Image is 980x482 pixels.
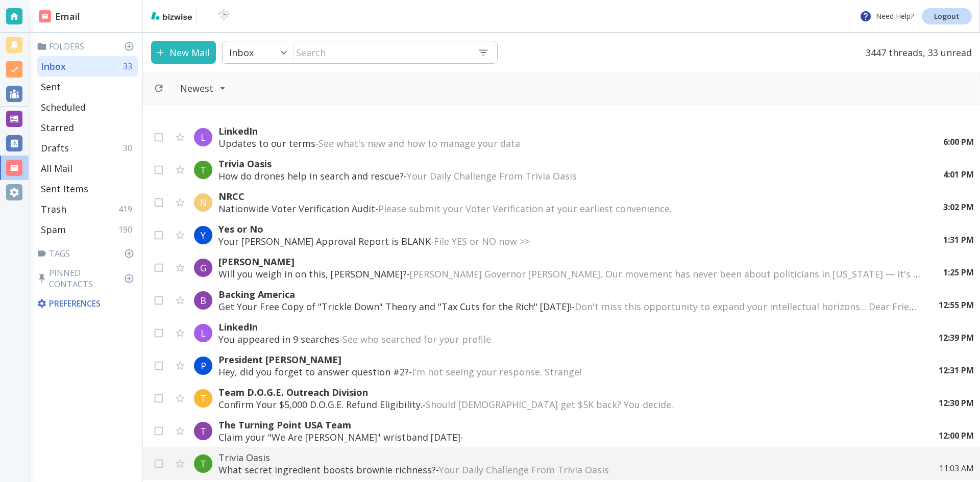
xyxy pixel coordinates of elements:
p: Yes or No [218,223,923,235]
p: 30 [123,142,136,154]
p: Claim your "We Are [PERSON_NAME]" wristband [DATE] - [218,431,918,443]
p: Drafts [41,142,69,154]
p: 12:30 PM [939,397,974,409]
p: T [200,458,206,470]
p: 12:31 PM [939,365,974,376]
p: [PERSON_NAME] [218,256,923,268]
div: Spam190 [37,219,138,240]
img: bizwise [151,12,192,20]
span: Please submit your Voter Verification at your earliest convenience. ‌ ‌ ‌ ‌ ‌ ‌ ‌ ‌ ‌ ‌ ‌ ‌ ‌ ‌ ‌... [378,202,843,215]
p: Need Help? [860,10,914,22]
p: B [200,294,206,307]
p: Team D.O.G.E. Outreach Division [218,386,918,398]
p: President [PERSON_NAME] [218,353,918,366]
p: 12:00 PM [939,430,974,441]
p: Y [201,229,206,241]
p: G [200,262,207,274]
span: Your Daily Challenge From Trivia Oasis ‌ ‌ ‌ ‌ ‌ ‌ ‌ ‌ ‌ ‌ ‌ ‌ ‌ ‌ ‌ ‌ ‌ ‌ ‌ ‌ ‌ ‌ ‌ ‌ ‌ ‌ ‌ ‌ ‌ ... [407,170,783,182]
p: T [200,392,206,404]
div: Sent Items [37,179,138,199]
div: All Mail [37,158,138,179]
div: Starred [37,117,138,138]
p: Backing America [218,288,918,300]
p: Sent [41,81,61,93]
p: Hey, did you forget to answer question #2? - [218,366,918,378]
p: Preferences [37,298,136,309]
p: You appeared in 9 searches - [218,333,918,345]
a: Logout [922,8,972,24]
div: Trash419 [37,199,138,219]
p: Folders [37,41,138,52]
button: Filter [170,77,236,99]
div: Scheduled [37,97,138,117]
input: Search [293,42,470,63]
div: Inbox33 [37,56,138,77]
p: 33 [123,61,136,72]
p: 6:00 PM [943,136,974,147]
p: L [201,131,206,143]
p: 1:31 PM [943,234,974,245]
p: 4:01 PM [943,169,974,180]
p: NRCC [218,190,923,202]
p: 419 [118,204,136,215]
p: Inbox [229,46,254,59]
img: BioTech International [201,8,248,24]
p: Inbox [41,60,66,72]
p: Confirm Your $5,000 D.O.G.E. Refund Eligibility. - [218,398,918,411]
p: Sent Items [41,183,88,195]
p: LinkedIn [218,125,923,137]
p: 12:55 PM [939,299,974,311]
p: Will you weigh in on this, [PERSON_NAME]? - [218,268,923,280]
p: Your [PERSON_NAME] Approval Report is BLANK - [218,235,923,247]
span: Should [DEMOGRAPHIC_DATA] get $5K back? You decide. ‌ ‌ ‌ ‌ ‌ ‌ ‌ ‌ ‌ ‌ ‌ ‌ ‌ ‌ ‌ ‌ ‌ ‌ ‌ ‌ ‌ ‌ ‌... [426,398,875,411]
p: P [201,360,206,372]
p: T [200,164,206,176]
button: Refresh [150,79,168,97]
p: Scheduled [41,101,86,113]
div: Preferences [35,294,138,313]
p: T [200,425,206,437]
p: All Mail [41,162,72,174]
p: What secret ingredient boosts brownie richness? - [218,464,919,476]
p: Pinned Contacts [37,267,138,290]
span: See what's new and how to manage your data ͏ ͏ ͏ ͏ ͏ ͏ ͏ ͏ ͏ ͏ ͏ ͏ ͏ ͏ ͏ ͏ ͏ ͏ ͏ ͏ ͏ ͏ ͏ ͏ ͏ ͏ ͏ ... [318,137,717,149]
p: Trash [41,203,66,215]
div: Sent [37,77,138,97]
p: How do drones help in search and rescue? - [218,170,923,182]
button: New Mail [151,41,216,64]
span: File YES or NO now >> ‌ ‌ ‌ ‌ ‌ ‌ ‌ ‌ ‌ ‌ ‌ ‌ ‌ ‌ ‌ ‌ ‌ ‌ ‌ ‌ ‌ ‌ ‌ ‌ ‌ ‌ ‌ ‌ ‌ ‌ ‌ ‌ ‌ ‌ ‌ ‌ ‌ ‌... [434,235,752,247]
p: Trivia Oasis [218,451,919,464]
p: LinkedIn [218,321,918,333]
span: I'm not seeing your response. Strange! ‌ ‌ ‌ ‌ ‌ ‌ ‌ ‌ ‌ ‌ ‌ ‌ ‌ ‌ ‌ ‌ ‌ ‌ ‌ ‌ ‌ ‌ ‌ ‌ ‌ ‌ ‌ ‌ ‌ ... [412,366,783,378]
img: DashboardSidebarEmail.svg [39,10,51,22]
p: L [201,327,206,339]
p: Get Your Free Copy of "Trickle Down" Theory and "Tax Cuts for the Rich" [DATE]! - [218,300,918,313]
p: Nationwide Voter Verification Audit - [218,202,923,215]
h2: Email [39,10,80,23]
p: N [200,196,207,209]
div: Drafts30 [37,138,138,158]
p: The Turning Point USA Team [218,419,918,431]
span: See who searched for your profile ͏ ͏ ͏ ͏ ͏ ͏ ͏ ͏ ͏ ͏ ͏ ͏ ͏ ͏ ͏ ͏ ͏ ͏ ͏ ͏ ͏ ͏ ͏ ͏ ͏ ͏ ͏ ͏ ͏ ͏ ͏ ͏... [342,333,705,345]
p: Spam [41,223,66,236]
p: 11:03 AM [939,463,974,474]
p: 1:25 PM [943,267,974,278]
p: 190 [118,224,136,235]
p: Trivia Oasis [218,158,923,170]
p: Updates to our terms - [218,137,923,149]
p: Tags [37,248,138,259]
p: Starred [41,121,74,134]
p: 3:02 PM [943,201,974,213]
span: Your Daily Challenge From Trivia Oasis ‌ ‌ ‌ ‌ ‌ ‌ ‌ ‌ ‌ ‌ ‌ ‌ ‌ ‌ ‌ ‌ ‌ ‌ ‌ ‌ ‌ ‌ ‌ ‌ ‌ ‌ ‌ ‌ ‌ ... [439,464,816,476]
p: 12:39 PM [939,332,974,343]
p: 3447 threads, 33 unread [860,41,972,64]
p: Logout [934,13,960,20]
span: ‌ ‌ ‌ ‌ ‌ ‌ ‌ ‌ ‌ ‌ ‌ ‌ ‌ ‌ ‌ ‌ ‌ ‌ ‌ ‌ ‌ ‌ ‌ ‌ ‌ ‌ ‌ ‌ ‌ ‌ ‌ ‌ ‌ ‌ ‌ ‌ ‌ ‌ ‌ ‌ ‌ ‌ ‌ ‌ ‌ ‌ ‌ ‌ ‌... [463,431,719,443]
